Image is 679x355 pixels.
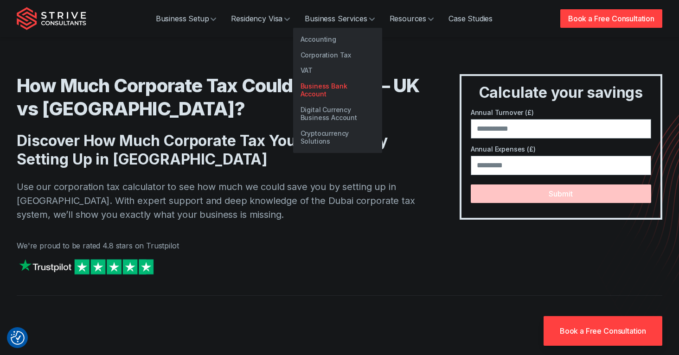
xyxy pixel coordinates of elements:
[17,180,423,222] p: Use our corporation tax calculator to see how much we could save you by setting up in [GEOGRAPHIC...
[224,9,297,28] a: Residency Visa
[293,102,382,126] a: Digital Currency Business Account
[11,331,25,345] button: Consent Preferences
[17,74,423,120] h1: How Much Corporate Tax Could You Save – UK vs [GEOGRAPHIC_DATA]?
[17,257,156,277] img: Strive on Trustpilot
[297,9,382,28] a: Business Services
[293,78,382,102] a: Business Bank Account
[471,184,651,203] button: Submit
[382,9,442,28] a: Resources
[441,9,500,28] a: Case Studies
[293,63,382,78] a: VAT
[560,9,662,28] a: Book a Free Consultation
[471,108,651,117] label: Annual Turnover (£)
[11,331,25,345] img: Revisit consent button
[544,316,662,346] a: Book a Free Consultation
[148,9,224,28] a: Business Setup
[465,83,657,102] h3: Calculate your savings
[293,32,382,47] a: Accounting
[293,126,382,149] a: Cryptocurrency Solutions
[471,144,651,154] label: Annual Expenses (£)
[17,240,423,251] p: We're proud to be rated 4.8 stars on Trustpilot
[17,132,423,169] h2: Discover How Much Corporate Tax You Can Save by Setting Up in [GEOGRAPHIC_DATA]
[17,7,86,30] img: Strive Consultants
[293,47,382,63] a: Corporation Tax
